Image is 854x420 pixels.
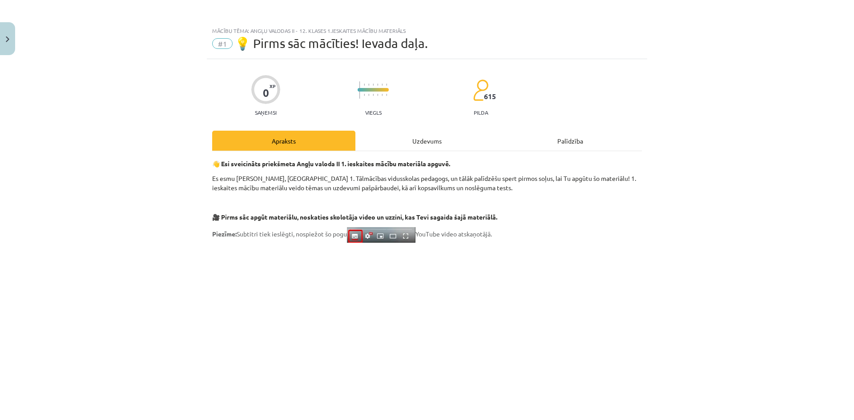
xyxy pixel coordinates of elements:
strong: 👋 Esi sveicināts priekšmeta Angļu valoda II 1. ieskaites mācību materiāla apguvē. [212,160,450,168]
img: icon-short-line-57e1e144782c952c97e751825c79c345078a6d821885a25fce030b3d8c18986b.svg [364,94,365,96]
span: #1 [212,38,233,49]
img: icon-short-line-57e1e144782c952c97e751825c79c345078a6d821885a25fce030b3d8c18986b.svg [368,84,369,86]
div: Palīdzība [499,131,642,151]
span: Subtitri tiek ieslēgti, nospiežot šo pogu YouTube video atskaņotājā. [212,230,492,238]
img: icon-short-line-57e1e144782c952c97e751825c79c345078a6d821885a25fce030b3d8c18986b.svg [368,94,369,96]
img: icon-short-line-57e1e144782c952c97e751825c79c345078a6d821885a25fce030b3d8c18986b.svg [386,94,387,96]
p: pilda [474,109,488,116]
img: icon-long-line-d9ea69661e0d244f92f715978eff75569469978d946b2353a9bb055b3ed8787d.svg [359,81,360,99]
p: Viegls [365,109,382,116]
span: XP [270,84,275,88]
div: 0 [263,87,269,99]
strong: 🎥 Pirms sāc apgūt materiālu, noskaties skolotāja video un uzzini, kas Tevi sagaida šajā materiālā. [212,213,497,221]
img: icon-short-line-57e1e144782c952c97e751825c79c345078a6d821885a25fce030b3d8c18986b.svg [377,94,378,96]
strong: Piezīme: [212,230,237,238]
p: Es esmu [PERSON_NAME], [GEOGRAPHIC_DATA] 1. Tālmācības vidusskolas pedagogs, un tālāk palīdzēšu s... [212,174,642,192]
div: Mācību tēma: Angļu valodas ii - 12. klases 1.ieskaites mācību materiāls [212,28,642,34]
span: 615 [484,92,496,100]
img: icon-short-line-57e1e144782c952c97e751825c79c345078a6d821885a25fce030b3d8c18986b.svg [386,84,387,86]
div: Uzdevums [355,131,499,151]
img: icon-short-line-57e1e144782c952c97e751825c79c345078a6d821885a25fce030b3d8c18986b.svg [373,84,374,86]
img: icon-close-lesson-0947bae3869378f0d4975bcd49f059093ad1ed9edebbc8119c70593378902aed.svg [6,36,9,42]
img: icon-short-line-57e1e144782c952c97e751825c79c345078a6d821885a25fce030b3d8c18986b.svg [382,94,383,96]
img: icon-short-line-57e1e144782c952c97e751825c79c345078a6d821885a25fce030b3d8c18986b.svg [373,94,374,96]
img: icon-short-line-57e1e144782c952c97e751825c79c345078a6d821885a25fce030b3d8c18986b.svg [377,84,378,86]
img: students-c634bb4e5e11cddfef0936a35e636f08e4e9abd3cc4e673bd6f9a4125e45ecb1.svg [473,79,488,101]
p: Saņemsi [251,109,280,116]
span: 💡 Pirms sāc mācīties! Ievada daļa. [235,36,428,51]
img: icon-short-line-57e1e144782c952c97e751825c79c345078a6d821885a25fce030b3d8c18986b.svg [364,84,365,86]
div: Apraksts [212,131,355,151]
img: icon-short-line-57e1e144782c952c97e751825c79c345078a6d821885a25fce030b3d8c18986b.svg [382,84,383,86]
